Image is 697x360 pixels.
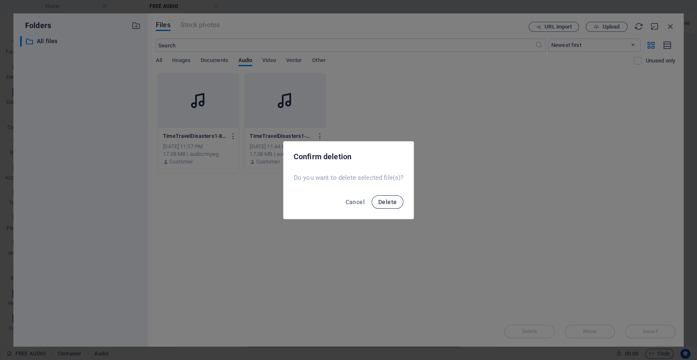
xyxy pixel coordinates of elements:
[345,199,364,205] span: Cancel
[342,195,368,209] button: Cancel
[3,3,59,10] a: Skip to main content
[294,174,404,182] p: Do you want to delete selected file(s)?
[294,152,404,162] h2: Confirm deletion
[378,199,397,205] span: Delete
[372,195,403,209] button: Delete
